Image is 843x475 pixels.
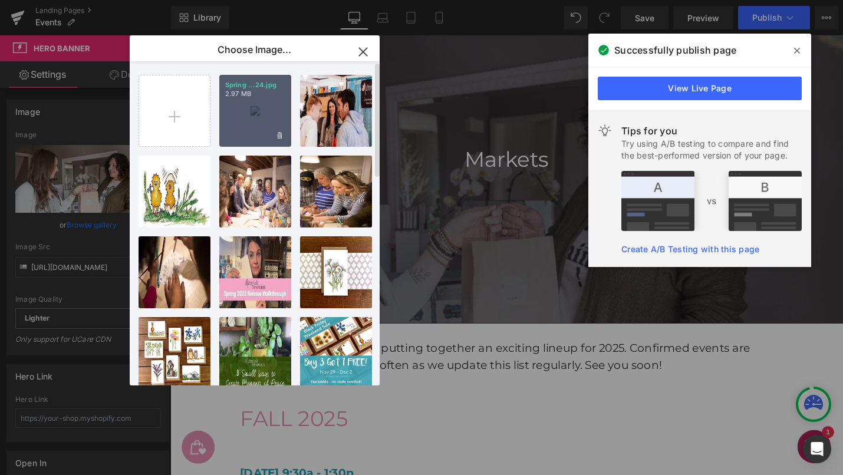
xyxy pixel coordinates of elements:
div: We love markets and are putting together an exciting lineup for 2025. Confirmed events are listed... [74,323,640,359]
a: Create A/B Testing with this page [621,244,759,254]
iframe: Button to open loyalty program pop-up [12,419,47,454]
p: Choose Image... [218,44,291,55]
span: Successfully publish page [614,43,736,57]
inbox-online-store-chat: Shopify online store chat [661,418,704,457]
span: [DATE] 9:30a - 1:30p [74,457,195,471]
p: 2.97 MB [225,90,285,98]
span: FALL 2025 [74,392,189,420]
img: light.svg [598,124,612,138]
img: tip.png [621,171,802,231]
a: View Live Page [598,77,802,100]
div: Open Intercom Messenger [803,435,831,463]
font: Markets [312,118,401,146]
p: Spring ...24.jpg [225,81,285,90]
div: Tips for you [621,124,802,138]
div: Try using A/B testing to compare and find the best-performed version of your page. [621,138,802,161]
